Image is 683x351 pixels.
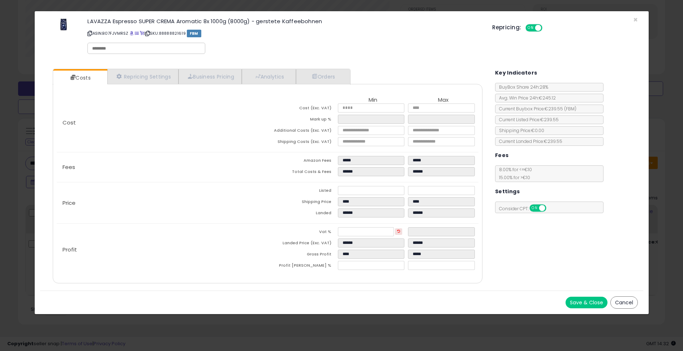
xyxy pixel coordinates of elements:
[492,25,521,30] h5: Repricing:
[495,206,556,212] span: Consider CPT:
[495,68,537,77] h5: Key Indicators
[527,25,536,31] span: ON
[187,30,201,37] span: FBM
[564,106,576,112] span: ( FBM )
[267,250,338,261] td: Gross Profit
[495,117,559,123] span: Current Listed Price: €239.55
[495,174,530,181] span: 15.00 % for > €10
[267,208,338,220] td: Landed
[130,30,134,36] a: BuyBox page
[267,186,338,197] td: Listed
[135,30,139,36] a: All offer listings
[53,71,107,85] a: Costs
[566,297,607,308] button: Save & Close
[267,261,338,272] td: Profit [PERSON_NAME] %
[179,69,242,84] a: Business Pricing
[338,97,408,103] th: Min
[267,115,338,126] td: Mark up %
[267,167,338,178] td: Total Costs & Fees
[495,187,520,196] h5: Settings
[107,69,179,84] a: Repricing Settings
[495,138,562,144] span: Current Landed Price: €239.55
[267,126,338,137] td: Additional Costs (Exc. VAT)
[296,69,349,84] a: Orders
[545,106,576,112] span: €239.55
[495,106,576,112] span: Current Buybox Price:
[633,14,638,25] span: ×
[267,238,338,250] td: Landed Price (Exc. VAT)
[57,120,268,126] p: Cost
[495,84,548,90] span: BuyBox Share 24h: 28%
[545,205,557,211] span: OFF
[140,30,144,36] a: Your listing only
[267,137,338,148] td: Shipping Costs (Exc. VAT)
[57,200,268,206] p: Price
[242,69,296,84] a: Analytics
[530,205,539,211] span: ON
[57,247,268,253] p: Profit
[495,151,509,160] h5: Fees
[53,18,74,31] img: 316AJr4MtXL._SL60_.jpg
[267,156,338,167] td: Amazon Fees
[87,28,481,39] p: ASIN: B07FJVMRSZ | SKU: 88888821619
[495,166,532,181] span: 8.00 % for <= €10
[267,103,338,115] td: Cost (Exc. VAT)
[57,164,268,170] p: Fees
[495,95,556,101] span: Avg. Win Price 24h: €245.12
[495,127,544,134] span: Shipping Price: €0.00
[408,97,478,103] th: Max
[267,197,338,208] td: Shipping Price
[610,296,638,309] button: Cancel
[267,227,338,238] td: Vat %
[541,25,553,31] span: OFF
[87,18,481,24] h3: LAVAZZA Espresso SUPER CREMA Aromatic 8x 1000g (8000g) - gerstete Kaffeebohnen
